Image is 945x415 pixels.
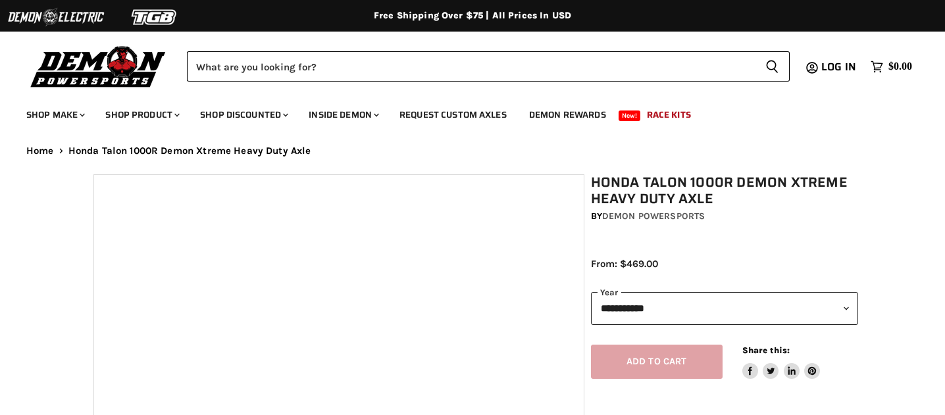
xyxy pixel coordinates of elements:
[95,101,188,128] a: Shop Product
[190,101,296,128] a: Shop Discounted
[299,101,387,128] a: Inside Demon
[821,59,856,75] span: Log in
[864,57,919,76] a: $0.00
[187,51,790,82] form: Product
[637,101,701,128] a: Race Kits
[390,101,517,128] a: Request Custom Axles
[591,258,658,270] span: From: $469.00
[16,96,909,128] ul: Main menu
[519,101,616,128] a: Demon Rewards
[742,345,821,379] aside: Share this:
[7,5,105,30] img: Demon Electric Logo 2
[591,174,859,207] h1: Honda Talon 1000R Demon Xtreme Heavy Duty Axle
[815,61,864,73] a: Log in
[16,101,93,128] a: Shop Make
[742,345,790,355] span: Share this:
[187,51,755,82] input: Search
[68,145,311,157] span: Honda Talon 1000R Demon Xtreme Heavy Duty Axle
[26,145,54,157] a: Home
[105,5,204,30] img: TGB Logo 2
[591,209,859,224] div: by
[619,110,641,121] span: New!
[602,210,705,222] a: Demon Powersports
[591,292,859,324] select: year
[755,51,790,82] button: Search
[888,61,912,73] span: $0.00
[26,43,170,89] img: Demon Powersports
